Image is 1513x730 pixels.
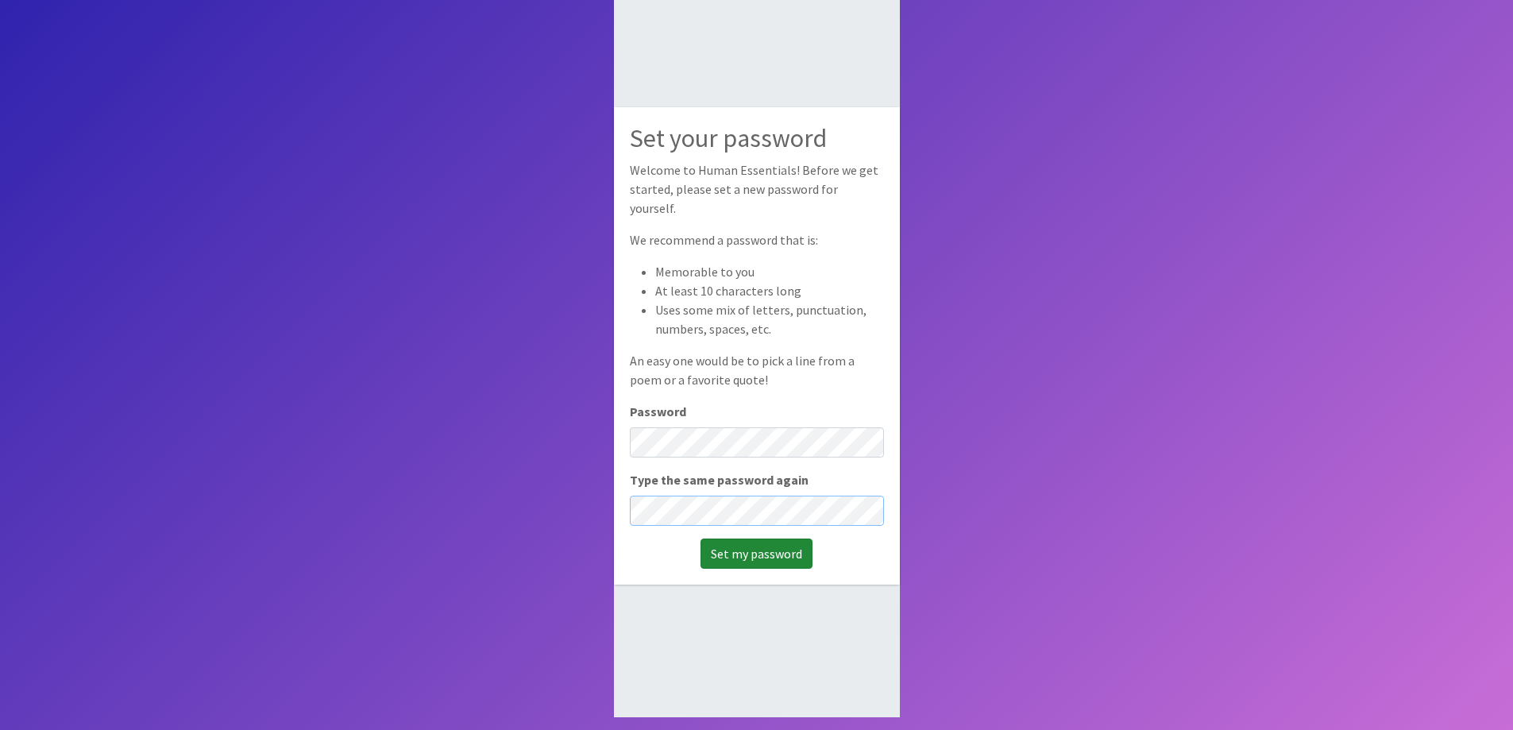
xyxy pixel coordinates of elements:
[655,281,884,300] li: At least 10 characters long
[701,539,812,569] input: Set my password
[630,351,884,389] p: An easy one would be to pick a line from a poem or a favorite quote!
[655,262,884,281] li: Memorable to you
[655,300,884,338] li: Uses some mix of letters, punctuation, numbers, spaces, etc.
[630,123,884,153] h2: Set your password
[630,402,686,421] label: Password
[630,230,884,249] p: We recommend a password that is:
[630,470,809,489] label: Type the same password again
[630,160,884,218] p: Welcome to Human Essentials! Before we get started, please set a new password for yourself.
